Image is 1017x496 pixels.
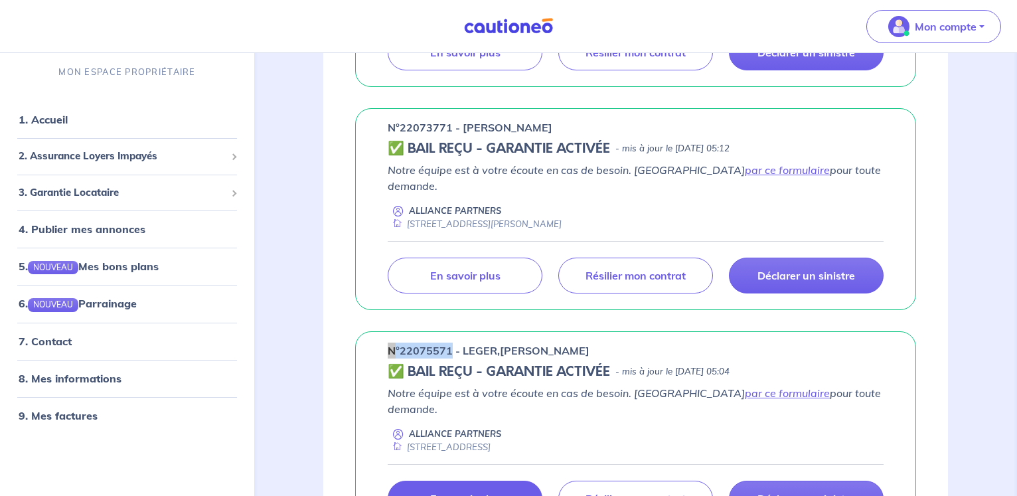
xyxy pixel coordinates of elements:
[19,408,98,422] a: 9. Mes factures
[388,218,562,230] div: [STREET_ADDRESS][PERSON_NAME]
[19,260,159,273] a: 5.NOUVEAUMes bons plans
[915,19,977,35] p: Mon compte
[5,253,249,280] div: 5.NOUVEAUMes bons plans
[388,258,542,293] a: En savoir plus
[388,385,884,417] p: Notre équipe est à votre écoute en cas de besoin. [GEOGRAPHIC_DATA] pour toute demande.
[19,185,226,200] span: 3. Garantie Locataire
[729,258,884,293] a: Déclarer un sinistre
[58,66,195,78] p: MON ESPACE PROPRIÉTAIRE
[388,364,610,380] h5: ✅ BAIL REÇU - GARANTIE ACTIVÉE
[19,334,72,347] a: 7. Contact
[5,402,249,428] div: 9. Mes factures
[388,141,610,157] h5: ✅ BAIL REÇU - GARANTIE ACTIVÉE
[409,205,501,217] p: ALLIANCE PARTNERS
[388,120,552,135] p: n°22073771 - [PERSON_NAME]
[388,441,491,454] div: [STREET_ADDRESS]
[866,10,1001,43] button: illu_account_valid_menu.svgMon compte
[409,428,501,440] p: ALLIANCE PARTNERS
[5,365,249,391] div: 8. Mes informations
[19,222,145,236] a: 4. Publier mes annonces
[388,364,884,380] div: state: CONTRACT-VALIDATED, Context: ,MAYBE-CERTIFICATE,,LESSOR-DOCUMENTS,IS-ODEALIM
[888,16,909,37] img: illu_account_valid_menu.svg
[615,142,730,155] p: - mis à jour le [DATE] 05:12
[757,269,855,282] p: Déclarer un sinistre
[19,371,121,384] a: 8. Mes informations
[745,163,830,177] a: par ce formulaire
[5,290,249,317] div: 6.NOUVEAUParrainage
[615,365,730,378] p: - mis à jour le [DATE] 05:04
[388,343,589,359] p: n°22075571 - LEGER,[PERSON_NAME]
[459,18,558,35] img: Cautioneo
[388,141,884,157] div: state: CONTRACT-VALIDATED, Context: ,MAYBE-CERTIFICATE,,LESSOR-DOCUMENTS,IS-ODEALIM
[586,269,686,282] p: Résilier mon contrat
[19,297,137,310] a: 6.NOUVEAUParrainage
[430,269,501,282] p: En savoir plus
[5,216,249,242] div: 4. Publier mes annonces
[5,143,249,169] div: 2. Assurance Loyers Impayés
[19,113,68,126] a: 1. Accueil
[745,386,830,400] a: par ce formulaire
[388,162,884,194] p: Notre équipe est à votre écoute en cas de besoin. [GEOGRAPHIC_DATA] pour toute demande.
[5,106,249,133] div: 1. Accueil
[5,179,249,205] div: 3. Garantie Locataire
[558,258,713,293] a: Résilier mon contrat
[19,149,226,164] span: 2. Assurance Loyers Impayés
[5,327,249,354] div: 7. Contact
